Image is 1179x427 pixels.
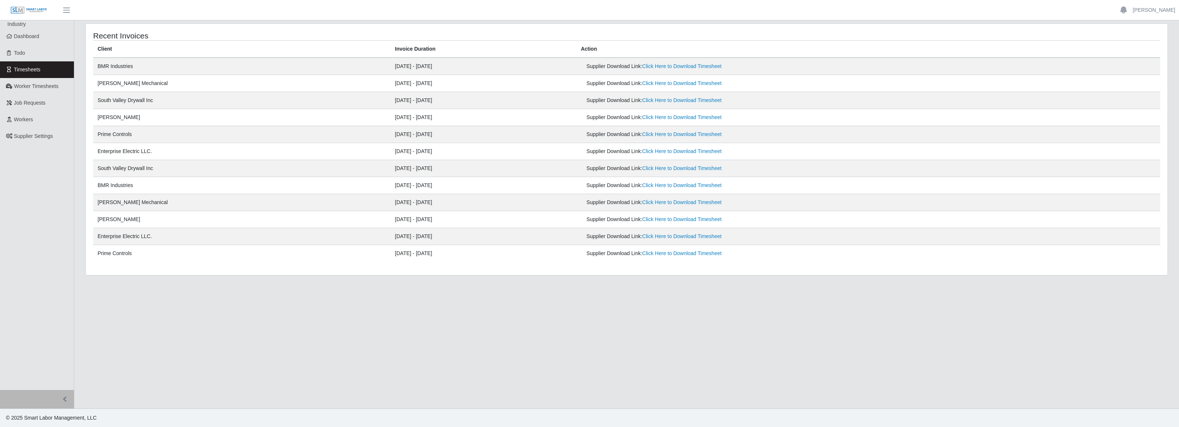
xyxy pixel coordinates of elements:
div: Supplier Download Link: [587,62,959,70]
td: [DATE] - [DATE] [391,194,577,211]
a: Click Here to Download Timesheet [642,216,722,222]
a: Click Here to Download Timesheet [642,131,722,137]
td: South Valley Drywall Inc [93,92,391,109]
a: Click Here to Download Timesheet [642,182,722,188]
img: SLM Logo [10,6,47,14]
th: Invoice Duration [391,41,577,58]
div: Supplier Download Link: [587,233,959,240]
a: Click Here to Download Timesheet [642,165,722,171]
td: Prime Controls [93,245,391,262]
td: [PERSON_NAME] Mechanical [93,194,391,211]
td: [DATE] - [DATE] [391,92,577,109]
td: [DATE] - [DATE] [391,177,577,194]
div: Supplier Download Link: [587,165,959,172]
div: Supplier Download Link: [587,113,959,121]
td: [PERSON_NAME] [93,109,391,126]
td: [DATE] - [DATE] [391,126,577,143]
div: Supplier Download Link: [587,131,959,138]
td: [DATE] - [DATE] [391,211,577,228]
span: Job Requests [14,100,46,106]
td: [DATE] - [DATE] [391,58,577,75]
span: © 2025 Smart Labor Management, LLC [6,415,96,421]
td: [DATE] - [DATE] [391,109,577,126]
td: Enterprise Electric LLC. [93,228,391,245]
td: BMR Industries [93,177,391,194]
span: Todo [14,50,25,56]
th: Action [577,41,1160,58]
a: Click Here to Download Timesheet [642,148,722,154]
td: [DATE] - [DATE] [391,245,577,262]
td: [PERSON_NAME] [93,211,391,228]
span: Industry [7,21,26,27]
div: Supplier Download Link: [587,216,959,223]
td: [DATE] - [DATE] [391,228,577,245]
div: Supplier Download Link: [587,199,959,206]
a: Click Here to Download Timesheet [642,199,722,205]
td: [PERSON_NAME] Mechanical [93,75,391,92]
th: Client [93,41,391,58]
td: Prime Controls [93,126,391,143]
div: Supplier Download Link: [587,148,959,155]
span: Supplier Settings [14,133,53,139]
td: South Valley Drywall Inc [93,160,391,177]
a: Click Here to Download Timesheet [642,63,722,69]
a: Click Here to Download Timesheet [642,80,722,86]
h4: Recent Invoices [93,31,531,40]
a: Click Here to Download Timesheet [642,114,722,120]
td: [DATE] - [DATE] [391,160,577,177]
div: Supplier Download Link: [587,96,959,104]
td: BMR Industries [93,58,391,75]
a: Click Here to Download Timesheet [642,250,722,256]
a: [PERSON_NAME] [1133,6,1175,14]
span: Timesheets [14,67,41,72]
a: Click Here to Download Timesheet [642,97,722,103]
span: Workers [14,116,33,122]
span: Dashboard [14,33,40,39]
div: Supplier Download Link: [587,182,959,189]
div: Supplier Download Link: [587,79,959,87]
td: Enterprise Electric LLC. [93,143,391,160]
span: Worker Timesheets [14,83,58,89]
td: [DATE] - [DATE] [391,143,577,160]
td: [DATE] - [DATE] [391,75,577,92]
div: Supplier Download Link: [587,250,959,257]
a: Click Here to Download Timesheet [642,233,722,239]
